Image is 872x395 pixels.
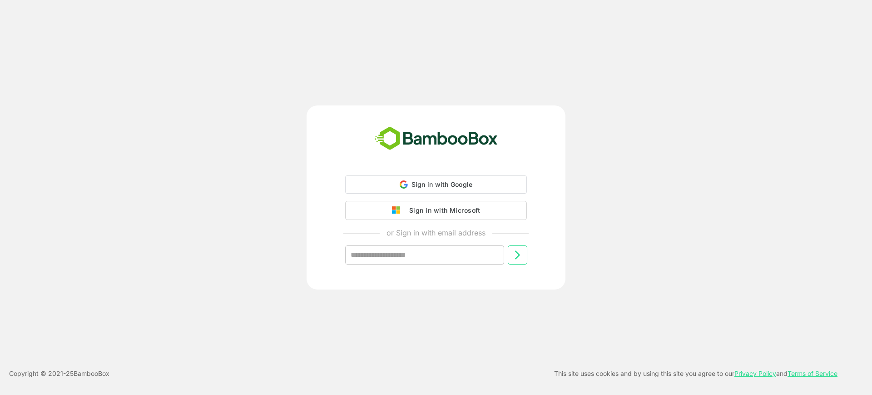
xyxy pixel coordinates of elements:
button: Sign in with Microsoft [345,201,527,220]
a: Privacy Policy [734,370,776,377]
div: Sign in with Google [345,175,527,194]
p: or Sign in with email address [386,227,486,238]
p: This site uses cookies and by using this site you agree to our and [554,368,837,379]
img: bamboobox [370,124,503,154]
span: Sign in with Google [411,180,473,188]
img: google [392,206,405,215]
div: Sign in with Microsoft [405,205,480,216]
a: Terms of Service [788,370,837,377]
p: Copyright © 2021- 25 BambooBox [9,368,109,379]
